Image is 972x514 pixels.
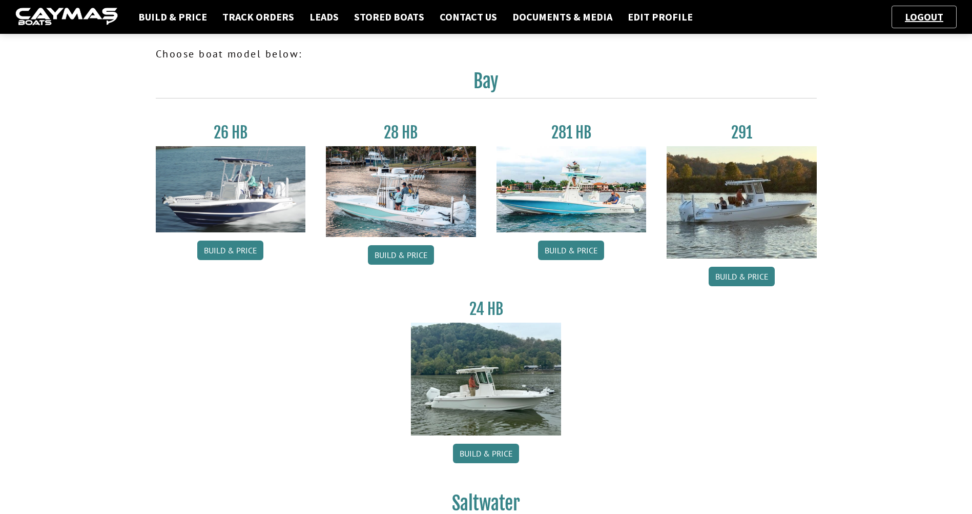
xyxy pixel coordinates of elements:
h2: Bay [156,70,817,98]
a: Build & Price [368,245,434,265]
a: Leads [304,10,344,24]
a: Build & Price [453,444,519,463]
a: Build & Price [197,241,263,260]
img: 28_hb_thumbnail_for_caymas_connect.jpg [326,146,476,237]
h3: 281 HB [497,123,647,142]
a: Contact Us [435,10,502,24]
img: 291_Thumbnail.jpg [667,146,817,259]
h3: 24 HB [411,300,561,319]
h3: 28 HB [326,123,476,142]
a: Build & Price [538,241,604,260]
h3: 291 [667,123,817,142]
a: Stored Boats [349,10,429,24]
img: 28-hb-twin.jpg [497,146,647,232]
a: Build & Price [709,267,775,286]
a: Documents & Media [507,10,617,24]
img: caymas-dealer-connect-2ed40d3bc7270c1d8d7ffb4b79bf05adc795679939227970def78ec6f6c03838.gif [15,8,118,27]
p: Choose boat model below: [156,46,817,62]
a: Track Orders [217,10,299,24]
a: Build & Price [133,10,212,24]
img: 24_HB_thumbnail.jpg [411,323,561,435]
a: Edit Profile [623,10,698,24]
h3: 26 HB [156,123,306,142]
img: 26_new_photo_resized.jpg [156,146,306,232]
a: Logout [900,10,948,23]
